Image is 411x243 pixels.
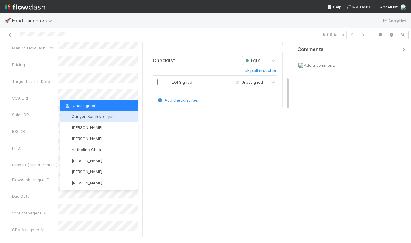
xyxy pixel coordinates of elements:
[64,180,70,186] img: avatar_628a5c20-041b-43d3-a441-1958b262852b.png
[12,112,58,118] div: Sales DRI
[5,18,11,23] span: 🚀
[64,136,70,142] img: avatar_55c8bf04-bdf8-4706-8388-4c62d4787457.png
[12,128,58,134] div: IOS DRI
[64,147,70,153] img: avatar_103f69d0-f655-4f4f-bc28-f3abe7034599.png
[12,45,58,51] div: ManCo FlowDash Link
[244,58,271,63] span: LOI Signed
[64,103,95,108] span: Unassigned
[64,125,70,131] img: avatar_1d14498f-6309-4f08-8780-588779e5ce37.png
[346,5,370,9] span: My Tasks
[382,17,406,24] a: Analytics
[72,169,102,174] span: [PERSON_NAME]
[12,18,55,24] span: Fund Launches
[157,98,199,103] a: Add checklist item
[346,4,370,10] a: My Tasks
[12,162,58,168] div: Fund ID (Pulled from FC)
[64,158,70,164] img: avatar_df83acd9-d480-4d6e-a150-67f005a3ea0d.png
[12,78,58,84] div: Target Launch Date
[298,62,304,68] img: avatar_d1f4bd1b-0b26-4d9b-b8ad-69b413583d95.png
[108,114,114,119] span: you
[72,136,102,141] span: [PERSON_NAME]
[327,4,341,10] div: Help
[12,193,58,199] div: Due Date
[64,169,70,175] img: avatar_a30eae2f-1634-400a-9e21-710cfd6f71f0.png
[297,46,324,52] span: Comments
[245,68,277,76] a: skip all in section
[400,4,406,10] img: avatar_d1f4bd1b-0b26-4d9b-b8ad-69b413583d95.png
[153,58,175,64] h5: Checklist
[172,80,192,85] span: LOI Signed
[72,125,102,130] span: [PERSON_NAME]
[245,68,277,73] h6: skip all in section
[234,80,263,85] span: Unassigned
[380,5,398,9] span: AngelList
[12,95,58,101] div: VCA DRI
[72,181,102,185] span: [PERSON_NAME]
[12,62,58,68] div: Pricing
[12,210,58,216] div: VCA Manager DRI
[72,147,101,152] span: Aetheline Chua
[304,63,337,68] span: Add a comment...
[12,227,58,233] div: CRA Assigned At
[64,113,70,120] img: avatar_d1f4bd1b-0b26-4d9b-b8ad-69b413583d95.png
[12,177,58,183] div: Flowdash Unique ID
[12,145,58,151] div: FF DRI
[322,32,344,38] span: 1 of 15 tasks
[5,2,45,12] img: logo-inverted-e16ddd16eac7371096b0.svg
[72,158,102,163] span: [PERSON_NAME]
[72,114,114,119] span: Canyon Kornicker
